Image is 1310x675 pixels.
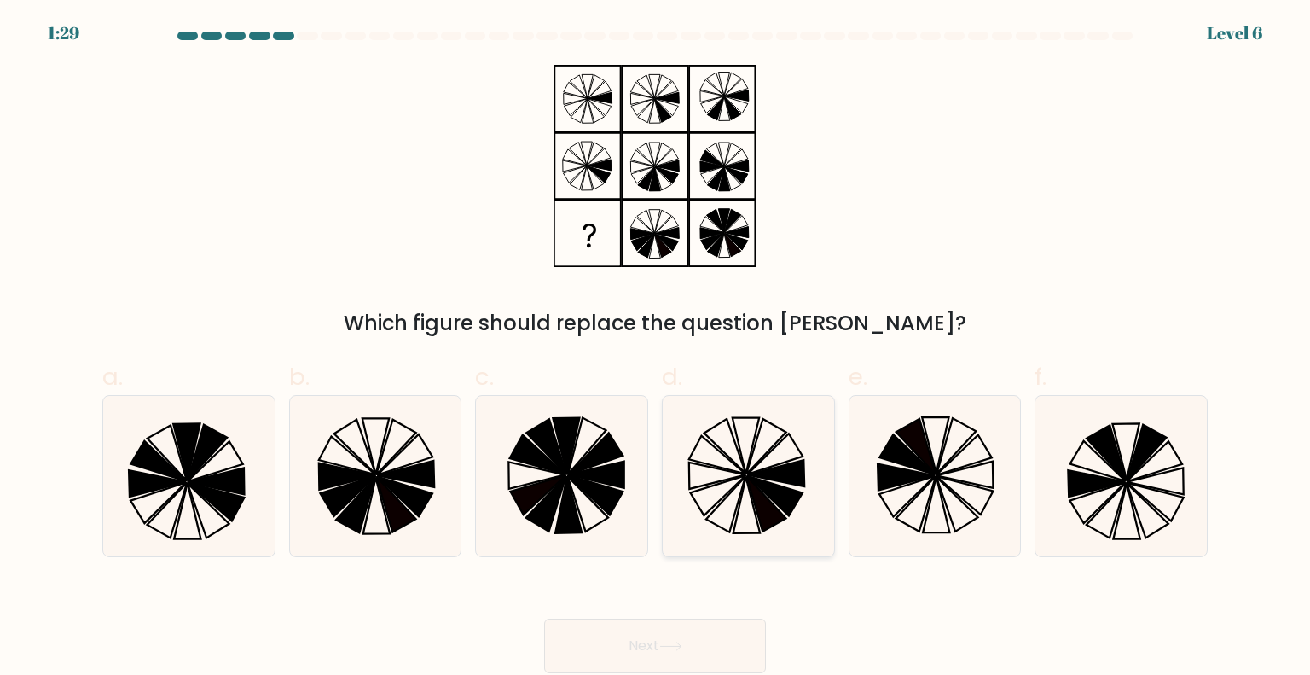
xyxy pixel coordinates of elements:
[662,360,682,393] span: d.
[113,308,1197,339] div: Which figure should replace the question [PERSON_NAME]?
[544,619,766,673] button: Next
[102,360,123,393] span: a.
[48,20,79,46] div: 1:29
[849,360,867,393] span: e.
[289,360,310,393] span: b.
[1207,20,1262,46] div: Level 6
[1035,360,1046,393] span: f.
[475,360,494,393] span: c.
